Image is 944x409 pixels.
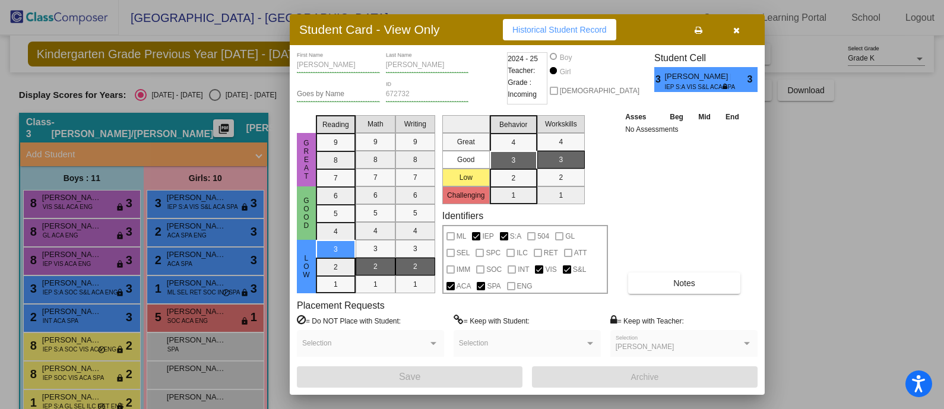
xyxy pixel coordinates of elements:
[654,52,758,64] h3: Student Cell
[560,84,639,98] span: [DEMOGRAPHIC_DATA]
[622,110,662,123] th: Asses
[664,83,722,91] span: IEP S:A VIS S&L ACA SPA
[454,315,530,326] label: = Keep with Student:
[662,110,690,123] th: Beg
[457,229,467,243] span: ML
[673,278,695,288] span: Notes
[518,262,529,277] span: INT
[517,246,528,260] span: ILC
[399,372,420,382] span: Save
[508,77,547,100] span: Grade : Incoming
[565,229,575,243] span: GL
[559,52,572,63] div: Boy
[545,262,556,277] span: VIS
[482,229,493,243] span: IEP
[457,262,470,277] span: IMM
[747,72,758,87] span: 3
[691,110,718,123] th: Mid
[574,246,587,260] span: ATT
[510,229,521,243] span: S:A
[628,272,740,294] button: Notes
[442,210,483,221] label: Identifiers
[622,123,747,135] td: No Assessments
[486,262,502,277] span: SOC
[616,343,674,351] span: [PERSON_NAME]
[664,71,730,83] span: [PERSON_NAME] [PERSON_NAME]
[631,372,659,382] span: Archive
[610,315,684,326] label: = Keep with Teacher:
[386,90,469,99] input: Enter ID
[297,366,522,388] button: Save
[559,66,571,77] div: Girl
[537,229,549,243] span: 504
[503,19,616,40] button: Historical Student Record
[487,279,500,293] span: SPA
[654,72,664,87] span: 3
[532,366,758,388] button: Archive
[299,22,440,37] h3: Student Card - View Only
[301,139,312,180] span: Great
[544,246,558,260] span: RET
[297,315,401,326] label: = Do NOT Place with Student:
[573,262,587,277] span: S&L
[297,300,385,311] label: Placement Requests
[508,65,535,77] span: Teacher:
[508,53,538,65] span: 2024 - 25
[301,196,312,230] span: Good
[517,279,533,293] span: ENG
[301,254,312,279] span: Low
[718,110,746,123] th: End
[512,25,607,34] span: Historical Student Record
[457,279,471,293] span: ACA
[486,246,500,260] span: SPC
[297,90,380,99] input: goes by name
[457,246,470,260] span: SEL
